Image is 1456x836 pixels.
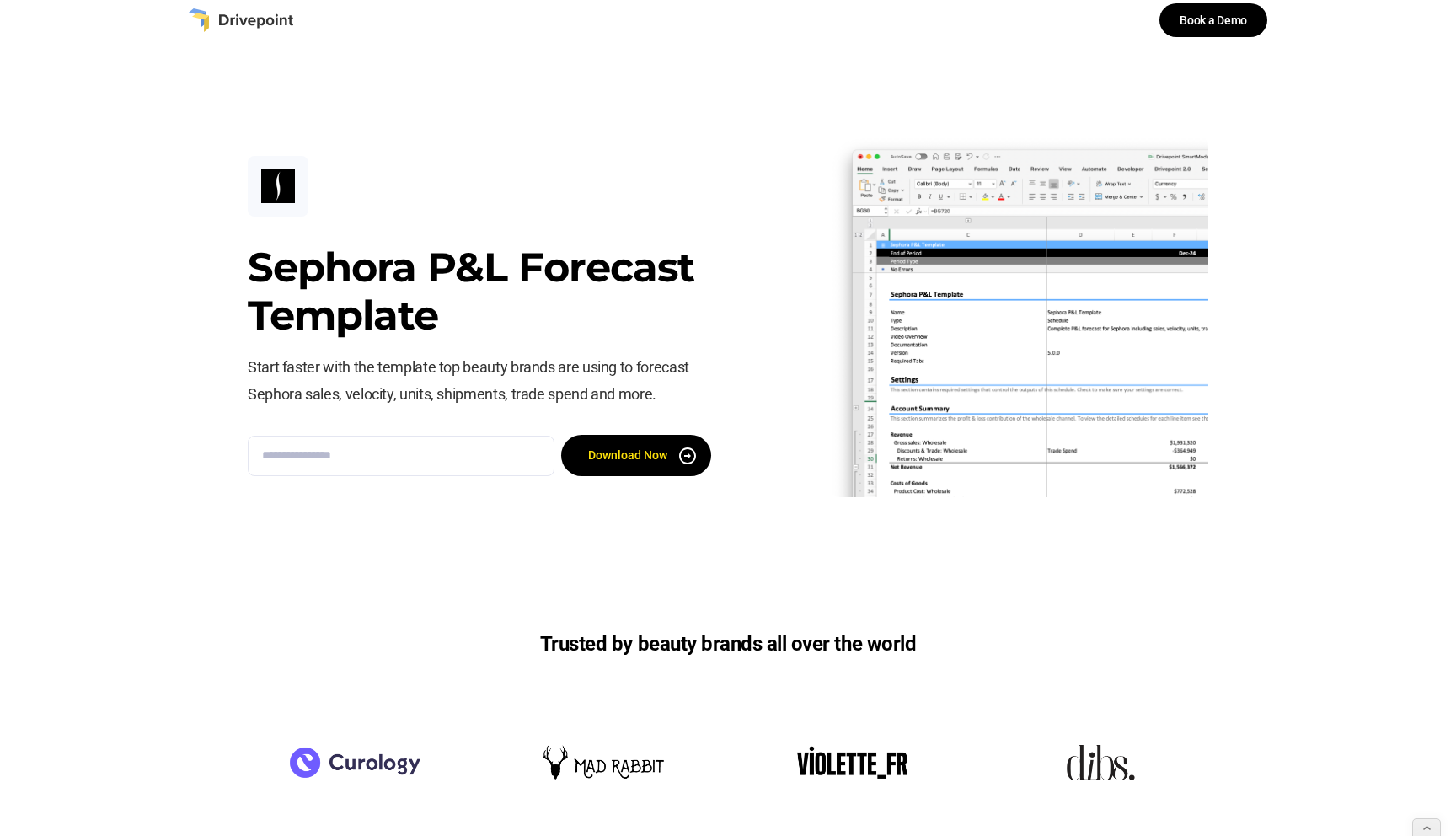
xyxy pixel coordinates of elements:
div: Book a Demo [1180,10,1247,30]
p: Start faster with the template top beauty brands are using to forecast Sephora sales, velocity, u... [248,354,711,408]
h6: Trusted by beauty brands all over the world [540,629,916,659]
a: Book a Demo [1159,3,1267,37]
h3: Sephora P&L Forecast Template [248,244,711,340]
a: Download Now [561,435,711,476]
div: Download Now [588,445,667,466]
form: Email Form [248,435,711,476]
